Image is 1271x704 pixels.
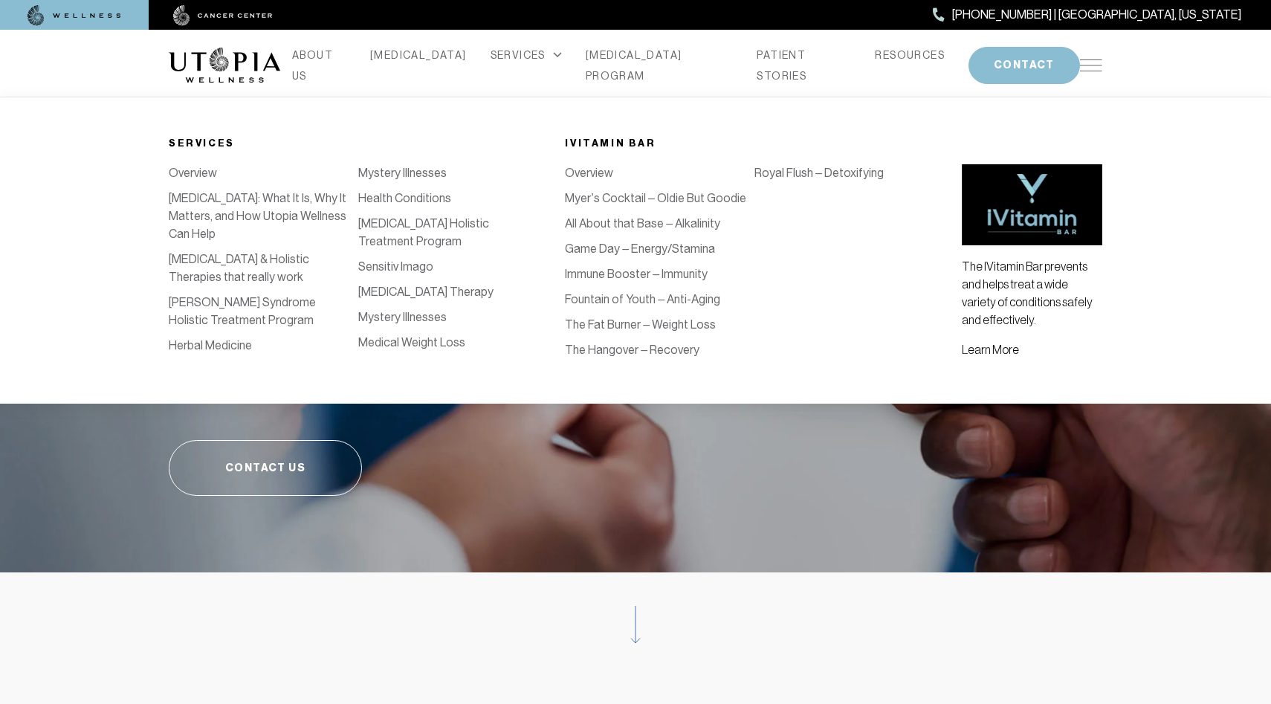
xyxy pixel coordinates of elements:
a: Medical Weight Loss [358,335,465,349]
a: Detoxification [547,191,621,205]
a: All About that Base – Alkalinity [565,216,720,230]
a: Learn More [962,343,1019,356]
a: ABOUT US [292,45,346,86]
a: Royal Flush – Detoxifying [754,166,884,180]
a: RESOURCES [875,45,945,65]
a: Overview [565,166,613,180]
a: [MEDICAL_DATA] [370,45,467,65]
a: Fountain of Youth – Anti-Aging [565,292,720,306]
a: Bio-Identical Hormones [547,267,670,281]
a: Mystery Illnesses [358,166,447,180]
p: The IVitamin Bar prevents and helps treat a wide variety of conditions safely and effectively. [962,257,1102,329]
a: PATIENT STORIES [757,45,851,86]
div: iVitamin Bar [565,135,943,152]
a: [MEDICAL_DATA] PROGRAM [586,45,734,86]
a: [MEDICAL_DATA] [547,216,636,230]
a: Herbal Medicine [169,338,252,352]
span: [PHONE_NUMBER] | [GEOGRAPHIC_DATA], [US_STATE] [952,5,1241,25]
button: CONTACT [968,47,1080,84]
a: The Hangover – Recovery [565,343,699,357]
a: Overview [169,166,217,180]
a: The Fat Burner – Weight Loss [565,317,716,332]
a: [MEDICAL_DATA]: What It Is, Why It Matters, and How Utopia Wellness Can Help [169,191,346,241]
a: IV Vitamin Therapy [547,166,644,180]
a: Myer’s Cocktail – Oldie But Goodie [565,191,746,205]
a: Game Day – Energy/Stamina [565,242,715,256]
a: Contact Us [169,440,362,496]
a: Sensitiv Imago [358,259,433,274]
img: icon-hamburger [1080,59,1102,71]
div: Services [169,135,547,152]
img: cancer center [173,5,273,26]
a: [MEDICAL_DATA] Holistic Treatment Program [358,216,489,248]
img: vitamin bar [962,164,1102,245]
a: Mystery Illnesses [358,310,447,324]
div: SERVICES [491,45,562,65]
a: [MEDICAL_DATA] [547,242,636,256]
a: [PERSON_NAME] Syndrome Holistic Treatment Program [169,295,316,327]
img: wellness [28,5,121,26]
a: [MEDICAL_DATA] Therapy [358,285,494,299]
a: [MEDICAL_DATA] & Holistic Therapies that really work [169,252,309,284]
img: logo [169,48,280,83]
a: [PHONE_NUMBER] | [GEOGRAPHIC_DATA], [US_STATE] [933,5,1241,25]
a: Health Conditions [358,191,451,205]
a: Immune Booster – Immunity [565,267,708,281]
